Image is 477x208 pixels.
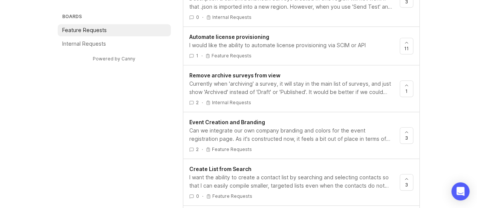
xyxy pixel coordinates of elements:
div: Open Intercom Messenger [451,182,469,200]
span: 1 [196,52,198,59]
a: Create List from SearchI want the ability to create a contact list by searching and selecting con... [189,165,400,199]
div: Can we integrate our own company branding and colors for the event registration page. As it's con... [189,126,394,143]
span: 2 [196,146,199,153]
span: 1 [405,88,408,94]
span: 2 [196,99,199,106]
div: Currently when 'archiving' a survey, it will stay in the main list of surveys, and just show 'Arc... [189,80,394,96]
h3: Boards [61,12,171,23]
a: Event Creation and BrandingCan we integrate our own company branding and colors for the event reg... [189,118,400,153]
p: Feature Requests [212,146,252,153]
div: · [202,146,203,153]
p: Internal Requests [212,100,251,106]
div: I want the ability to create a contact list by searching and selecting contacts so that I can eas... [189,173,394,190]
a: Automate license provisioningI would like the ability to automate license provisioning via SCIM o... [189,33,400,59]
p: Internal Requests [62,40,106,48]
span: 11 [404,45,409,52]
button: 3 [400,174,413,191]
span: 0 [196,14,199,20]
a: Feature Requests [58,24,171,36]
p: Internal Requests [212,14,252,20]
div: · [202,14,203,20]
span: Event Creation and Branding [189,119,265,125]
span: 0 [196,193,199,199]
div: · [201,52,202,59]
div: I would like the ability to automate license provisioning via SCIM or API [189,41,394,49]
p: Feature Requests [212,193,252,199]
button: 3 [400,127,413,144]
a: Remove archive surveys from viewCurrently when 'archiving' a survey, it will stay in the main lis... [189,71,400,106]
button: 1 [400,80,413,97]
span: 3 [405,182,408,188]
p: Feature Requests [62,26,107,34]
span: Remove archive surveys from view [189,72,281,79]
p: Feature Requests [212,53,252,59]
button: 11 [400,38,413,54]
div: · [202,99,203,106]
span: Create List from Search [189,166,252,172]
span: Automate license provisioning [189,34,269,40]
a: Powered by Canny [92,54,137,63]
a: Internal Requests [58,38,171,50]
div: · [202,193,203,199]
span: 3 [405,135,408,141]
